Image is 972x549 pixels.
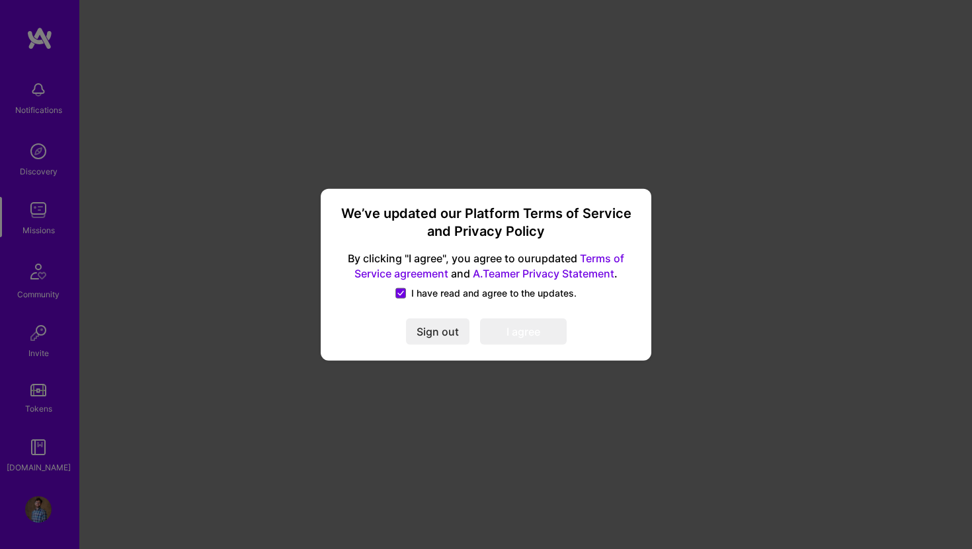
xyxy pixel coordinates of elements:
[480,318,567,345] button: I agree
[337,204,635,240] h3: We’ve updated our Platform Terms of Service and Privacy Policy
[337,251,635,281] span: By clicking "I agree", you agree to our updated and .
[411,287,577,300] span: I have read and agree to the updates.
[473,267,614,280] a: A.Teamer Privacy Statement
[354,252,624,280] a: Terms of Service agreement
[406,318,469,345] button: Sign out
